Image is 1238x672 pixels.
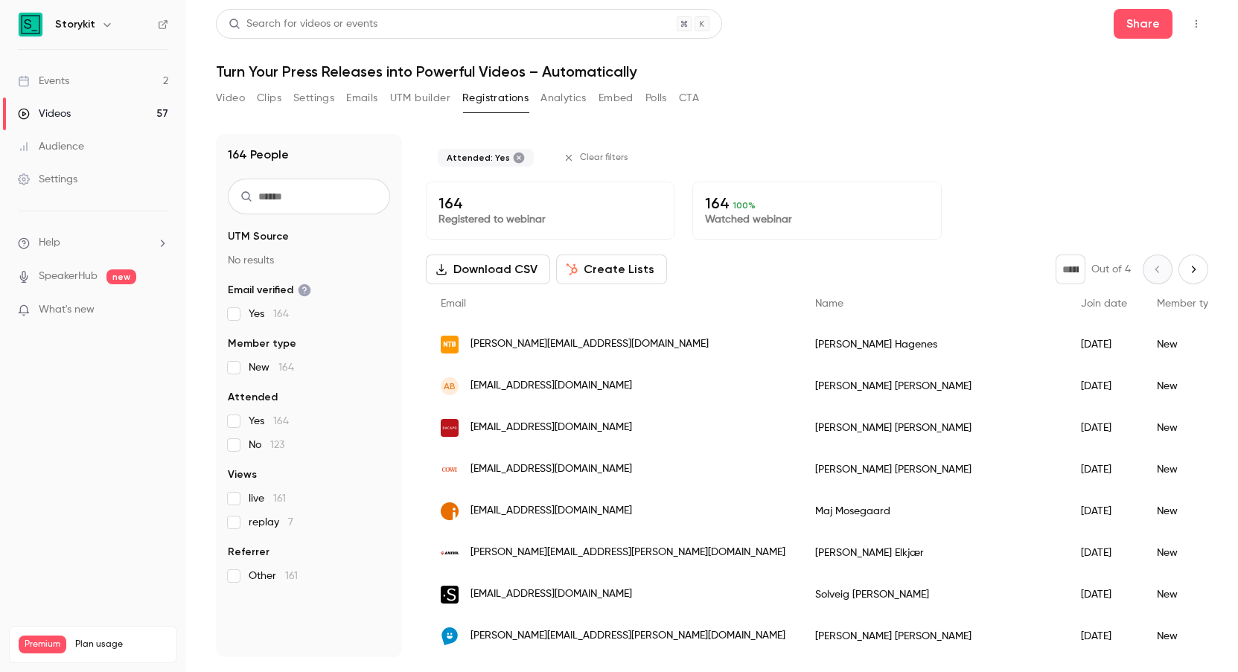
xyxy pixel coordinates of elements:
span: Name [815,298,843,309]
img: ntb.no [441,336,459,353]
img: innowell.net [441,502,459,520]
span: live [249,491,286,506]
span: [EMAIL_ADDRESS][DOMAIN_NAME] [470,504,632,519]
div: Solveig [PERSON_NAME] [800,574,1066,615]
span: Yes [249,307,289,321]
span: Email [441,298,466,309]
h6: Storykit [55,17,95,32]
button: Embed [599,86,634,110]
div: [PERSON_NAME] Elkjær [800,532,1066,574]
button: Download CSV [426,255,550,284]
span: [PERSON_NAME][EMAIL_ADDRESS][PERSON_NAME][DOMAIN_NAME] [470,629,785,644]
button: Settings [293,86,334,110]
img: thomsen.dk [441,627,459,645]
span: [EMAIL_ADDRESS][DOMAIN_NAME] [470,379,632,394]
div: Events [18,74,69,89]
button: CTA [679,86,699,110]
span: [EMAIL_ADDRESS][DOMAIN_NAME] [470,587,632,603]
span: Member type [1157,298,1221,309]
div: New [1142,407,1236,449]
li: help-dropdown-opener [18,235,168,251]
div: New [1142,449,1236,490]
p: Watched webinar [705,212,928,227]
div: [DATE] [1066,615,1142,657]
span: AB [444,380,456,393]
button: Emails [346,86,377,110]
button: Clips [257,86,281,110]
div: New [1142,324,1236,365]
button: Top Bar Actions [1184,12,1208,36]
button: Next page [1178,255,1208,284]
span: 164 [273,416,289,426]
p: 164 [705,194,928,212]
button: Create Lists [556,255,667,284]
button: Share [1114,9,1172,39]
div: [DATE] [1066,490,1142,532]
span: Premium [19,636,66,653]
div: Settings [18,172,77,187]
span: Member type [228,336,296,351]
button: Analytics [540,86,587,110]
button: Registrations [462,86,529,110]
span: Plan usage [75,639,167,650]
span: [EMAIL_ADDRESS][DOMAIN_NAME] [470,420,632,436]
img: Storykit [19,13,42,36]
img: cowi.com [441,461,459,479]
div: [DATE] [1066,532,1142,574]
div: [PERSON_NAME] [PERSON_NAME] [800,365,1066,407]
p: Registered to webinar [438,212,662,227]
div: New [1142,532,1236,574]
div: Audience [18,139,84,154]
section: facet-groups [228,229,390,583]
span: New [249,360,294,375]
p: No results [228,253,390,268]
button: UTM builder [390,86,450,110]
button: Clear filters [558,146,637,170]
h1: 164 People [228,146,289,164]
span: 7 [288,517,293,528]
div: New [1142,490,1236,532]
span: What's new [39,302,95,318]
button: Video [216,86,245,110]
div: Maj Mosegaard [800,490,1066,532]
div: [DATE] [1066,407,1142,449]
iframe: Noticeable Trigger [150,304,168,317]
span: [PERSON_NAME][EMAIL_ADDRESS][DOMAIN_NAME] [470,337,709,353]
div: Search for videos or events [229,16,377,32]
span: 161 [285,571,298,581]
span: [EMAIL_ADDRESS][DOMAIN_NAME] [470,462,632,478]
span: 164 [278,362,294,373]
div: [PERSON_NAME] Hagenes [800,324,1066,365]
span: UTM Source [228,229,289,244]
div: [DATE] [1066,324,1142,365]
span: Help [39,235,60,251]
img: edition-s.dk [441,586,459,604]
span: [PERSON_NAME][EMAIL_ADDRESS][PERSON_NAME][DOMAIN_NAME] [470,545,785,561]
div: [PERSON_NAME] [PERSON_NAME] [800,449,1066,490]
p: 164 [438,194,662,212]
span: Views [228,467,257,482]
button: Remove "Did attend" from selected filters [513,152,525,164]
span: replay [249,515,293,530]
img: anima.dk [441,544,459,562]
div: [DATE] [1066,574,1142,615]
span: Attended: Yes [447,152,510,164]
span: Other [249,569,298,583]
span: 100 % [733,200,756,211]
span: Clear filters [580,152,628,164]
div: [PERSON_NAME] [PERSON_NAME] [800,407,1066,449]
div: [PERSON_NAME] [PERSON_NAME] [800,615,1066,657]
button: Polls [645,86,667,110]
div: New [1142,574,1236,615]
div: [DATE] [1066,365,1142,407]
span: Referrer [228,545,269,560]
h1: Turn Your Press Releases into Powerful Videos – Automatically [216,63,1208,80]
div: [DATE] [1066,449,1142,490]
div: New [1142,615,1236,657]
span: No [249,438,284,452]
span: Join date [1081,298,1127,309]
span: new [106,269,136,284]
span: Attended [228,390,278,405]
a: SpeakerHub [39,269,98,284]
img: dacapo-records.dk [441,419,459,437]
